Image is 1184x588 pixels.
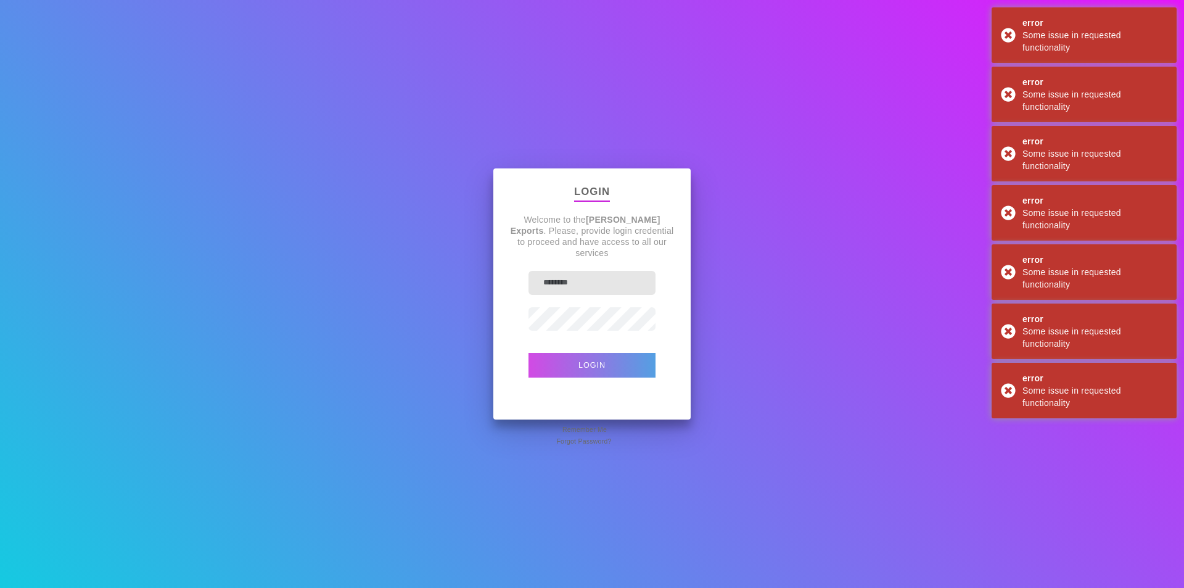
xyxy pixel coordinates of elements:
[1022,147,1167,172] div: Some issue in requested functionality
[1022,76,1167,88] div: error
[1022,254,1167,266] div: error
[528,353,656,378] button: Login
[1022,29,1167,54] div: Some issue in requested functionality
[1022,384,1167,409] div: Some issue in requested functionality
[1022,313,1167,325] div: error
[562,423,607,436] span: Remember Me
[1022,194,1167,207] div: error
[1022,266,1167,291] div: Some issue in requested functionality
[508,214,676,259] p: Welcome to the . Please, provide login credential to proceed and have access to all our services
[1022,207,1167,231] div: Some issue in requested functionality
[1022,17,1167,29] div: error
[511,215,660,236] strong: [PERSON_NAME] Exports
[1022,372,1167,384] div: error
[1022,135,1167,147] div: error
[1022,325,1167,350] div: Some issue in requested functionality
[574,183,610,202] p: Login
[556,435,611,447] span: Forgot Password?
[1022,88,1167,113] div: Some issue in requested functionality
